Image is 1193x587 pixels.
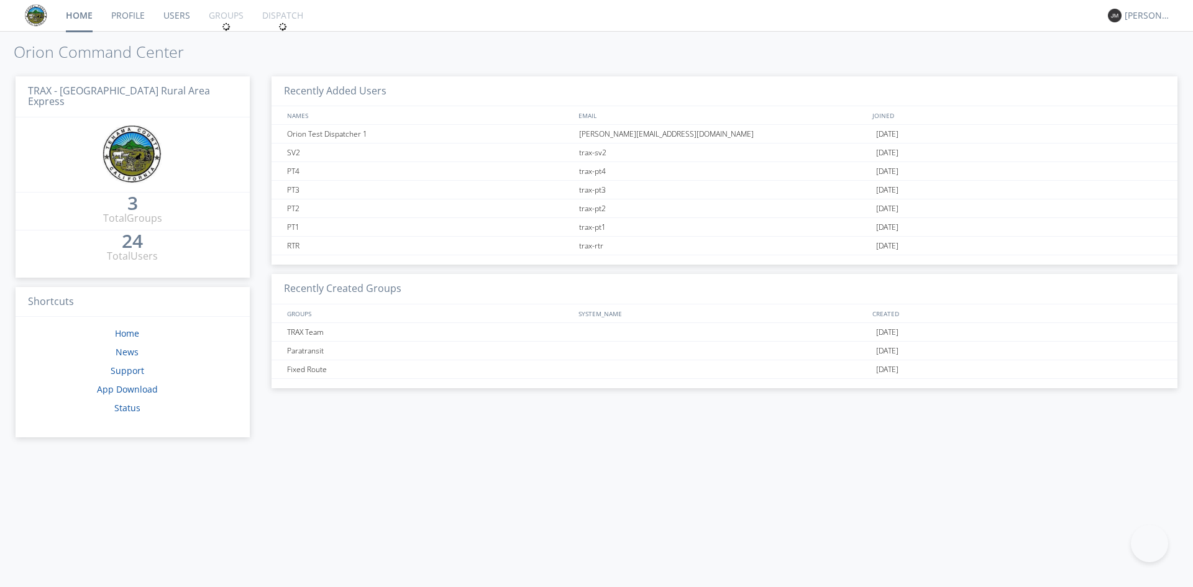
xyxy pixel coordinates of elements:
img: spin.svg [222,22,231,31]
img: eaff3883dddd41549c1c66aca941a5e6 [25,4,47,27]
div: Total Groups [103,211,162,225]
img: spin.svg [278,22,287,31]
div: trax-pt1 [576,218,872,236]
div: Paratransit [284,342,576,360]
iframe: Toggle Customer Support [1131,525,1168,562]
span: [DATE] [876,143,898,162]
div: SV2 [284,143,576,162]
img: eaff3883dddd41549c1c66aca941a5e6 [103,125,162,184]
a: TRAX Team[DATE] [272,323,1177,342]
a: PT1trax-pt1[DATE] [272,218,1177,237]
a: RTRtrax-rtr[DATE] [272,237,1177,255]
span: [DATE] [876,199,898,218]
a: 3 [127,197,138,211]
a: Orion Test Dispatcher 1[PERSON_NAME][EMAIL_ADDRESS][DOMAIN_NAME][DATE] [272,125,1177,143]
img: 373638.png [1108,9,1122,22]
div: trax-pt4 [576,162,872,180]
span: [DATE] [876,342,898,360]
a: PT3trax-pt3[DATE] [272,181,1177,199]
div: JOINED [869,106,1165,124]
div: RTR [284,237,576,255]
div: PT4 [284,162,576,180]
span: [DATE] [876,125,898,143]
div: SYSTEM_NAME [575,304,869,322]
a: Support [111,365,144,376]
div: PT1 [284,218,576,236]
div: Orion Test Dispatcher 1 [284,125,576,143]
div: [PERSON_NAME][EMAIL_ADDRESS][DOMAIN_NAME] [576,125,872,143]
div: trax-pt2 [576,199,872,217]
a: PT4trax-pt4[DATE] [272,162,1177,181]
div: trax-pt3 [576,181,872,199]
a: Paratransit[DATE] [272,342,1177,360]
div: 24 [122,235,143,247]
a: SV2trax-sv2[DATE] [272,143,1177,162]
div: [PERSON_NAME] [1125,9,1171,22]
a: App Download [97,383,158,395]
div: PT3 [284,181,576,199]
a: Status [114,402,140,414]
a: PT2trax-pt2[DATE] [272,199,1177,218]
a: News [116,346,139,358]
a: Fixed Route[DATE] [272,360,1177,379]
div: NAMES [284,106,572,124]
div: Total Users [107,249,158,263]
span: [DATE] [876,218,898,237]
a: Home [115,327,139,339]
div: 3 [127,197,138,209]
h3: Recently Added Users [272,76,1177,107]
span: [DATE] [876,323,898,342]
span: TRAX - [GEOGRAPHIC_DATA] Rural Area Express [28,84,210,109]
div: EMAIL [575,106,869,124]
a: 24 [122,235,143,249]
span: [DATE] [876,360,898,379]
div: PT2 [284,199,576,217]
div: TRAX Team [284,323,576,341]
h3: Recently Created Groups [272,274,1177,304]
div: GROUPS [284,304,572,322]
span: [DATE] [876,181,898,199]
div: trax-rtr [576,237,872,255]
div: trax-sv2 [576,143,872,162]
div: CREATED [869,304,1165,322]
span: [DATE] [876,162,898,181]
span: [DATE] [876,237,898,255]
div: Fixed Route [284,360,576,378]
h3: Shortcuts [16,287,250,317]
